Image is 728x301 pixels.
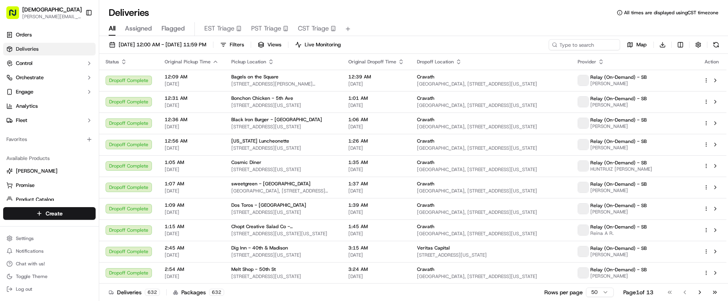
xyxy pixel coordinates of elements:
span: [DATE] [348,231,404,237]
a: Promise [6,182,92,189]
a: Orders [3,29,96,41]
span: [DATE] [165,81,219,87]
span: 12:09 AM [165,74,219,80]
span: [DATE] [165,166,219,173]
span: [GEOGRAPHIC_DATA], [STREET_ADDRESS][US_STATE] [417,81,565,87]
span: Original Dropoff Time [348,59,396,65]
span: Bagels on the Square [231,74,279,80]
span: Product Catalog [16,196,54,203]
span: 1:45 AM [348,223,404,230]
span: Live Monitoring [305,41,341,48]
button: Refresh [711,39,722,50]
span: Reina A R. [590,230,647,236]
h1: Deliveries [109,6,149,19]
span: [DATE] [348,209,404,215]
span: 12:31 AM [165,95,219,101]
span: [DATE] [165,124,219,130]
span: [DATE] [348,124,404,130]
div: 632 [209,289,224,296]
span: [GEOGRAPHIC_DATA], [STREET_ADDRESS][US_STATE] [417,209,565,215]
span: [GEOGRAPHIC_DATA], [STREET_ADDRESS][US_STATE] [231,188,336,194]
span: 3:24 AM [348,266,404,272]
button: Filters [217,39,248,50]
input: Type to search [549,39,620,50]
div: Page 1 of 13 [623,288,653,296]
button: [DEMOGRAPHIC_DATA][PERSON_NAME][EMAIL_ADDRESS][DOMAIN_NAME] [3,3,82,22]
span: [DATE] [165,209,219,215]
span: Bonchon Chicken - 5th Ave [231,95,293,101]
span: 1:37 AM [348,181,404,187]
span: [PERSON_NAME] [590,123,647,130]
span: Dig Inn - 40th & Madison [231,245,288,251]
span: [DATE] [165,145,219,151]
span: Create [46,210,63,217]
span: [DATE] [165,273,219,280]
span: Dos Toros - [GEOGRAPHIC_DATA] [231,202,306,208]
span: Deliveries [16,46,38,53]
button: Create [3,207,96,220]
span: [PERSON_NAME] [590,251,647,258]
span: Control [16,60,33,67]
span: Status [106,59,119,65]
span: Toggle Theme [16,273,48,280]
span: Cravath [417,202,434,208]
span: [DATE] [165,102,219,109]
div: Available Products [3,152,96,165]
span: Filters [230,41,244,48]
button: Live Monitoring [292,39,344,50]
span: Cravath [417,159,434,166]
button: Engage [3,86,96,98]
button: [DEMOGRAPHIC_DATA] [22,6,82,13]
span: 1:07 AM [165,181,219,187]
button: Settings [3,233,96,244]
span: [DATE] [348,145,404,151]
span: [STREET_ADDRESS][PERSON_NAME][US_STATE] [231,81,336,87]
span: Assigned [125,24,152,33]
span: [DATE] [165,252,219,258]
span: Pickup Location [231,59,266,65]
span: Provider [578,59,596,65]
span: Relay (On-Demand) - SB [590,117,647,123]
span: [STREET_ADDRESS][US_STATE] [231,166,336,173]
span: Fleet [16,117,27,124]
span: [STREET_ADDRESS][US_STATE] [417,252,565,258]
span: Promise [16,182,35,189]
button: [PERSON_NAME] [3,165,96,177]
button: Notifications [3,246,96,257]
span: Notifications [16,248,44,254]
span: [PERSON_NAME] [590,102,647,108]
span: [STREET_ADDRESS][US_STATE] [231,209,336,215]
span: [DATE] 12:00 AM - [DATE] 11:59 PM [119,41,206,48]
span: Cravath [417,266,434,272]
span: Chopt Creative Salad Co - [GEOGRAPHIC_DATA] [231,223,336,230]
span: sweetgreen - [GEOGRAPHIC_DATA] [231,181,311,187]
span: Cravath [417,74,434,80]
span: Cravath [417,181,434,187]
span: Orchestrate [16,74,44,81]
span: Relay (On-Demand) - SB [590,245,647,251]
span: [GEOGRAPHIC_DATA], [STREET_ADDRESS][US_STATE] [417,273,565,280]
span: [US_STATE] Luncheonette [231,138,289,144]
p: Rows per page [544,288,583,296]
button: Views [254,39,285,50]
span: 1:15 AM [165,223,219,230]
button: Chat with us! [3,258,96,269]
span: Cravath [417,138,434,144]
span: [GEOGRAPHIC_DATA], [STREET_ADDRESS][US_STATE] [417,166,565,173]
span: Orders [16,31,32,38]
span: [DATE] [348,188,404,194]
span: [DATE] [348,273,404,280]
span: [PERSON_NAME] [16,168,58,175]
span: [STREET_ADDRESS][US_STATE][US_STATE] [231,231,336,237]
span: 1:05 AM [165,159,219,166]
span: PST Triage [251,24,281,33]
span: HUNTRUIZ [PERSON_NAME] [590,166,652,172]
span: Melt Shop - 50th St [231,266,276,272]
span: [DATE] [165,188,219,194]
span: Relay (On-Demand) - SB [590,181,647,187]
span: [STREET_ADDRESS][US_STATE] [231,252,336,258]
span: [PERSON_NAME][EMAIL_ADDRESS][DOMAIN_NAME] [22,13,82,20]
span: 1:06 AM [348,116,404,123]
span: Cravath [417,116,434,123]
button: Toggle Theme [3,271,96,282]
